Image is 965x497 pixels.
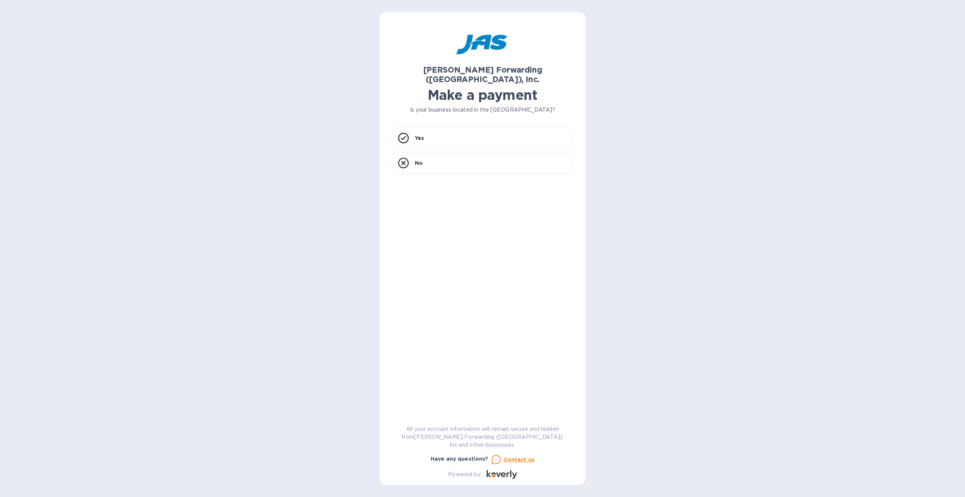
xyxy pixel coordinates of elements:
p: Powered by [448,471,480,478]
p: All your account information will remain secure and hidden from [PERSON_NAME] Forwarding ([GEOGRA... [392,425,573,449]
b: [PERSON_NAME] Forwarding ([GEOGRAPHIC_DATA]), Inc. [423,65,542,84]
p: Yes [415,134,424,142]
p: Is your business located in the [GEOGRAPHIC_DATA]? [392,106,573,114]
h1: Make a payment [392,87,573,103]
p: No [415,159,423,167]
u: Contact us [504,457,535,463]
b: Have any questions? [431,456,489,462]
